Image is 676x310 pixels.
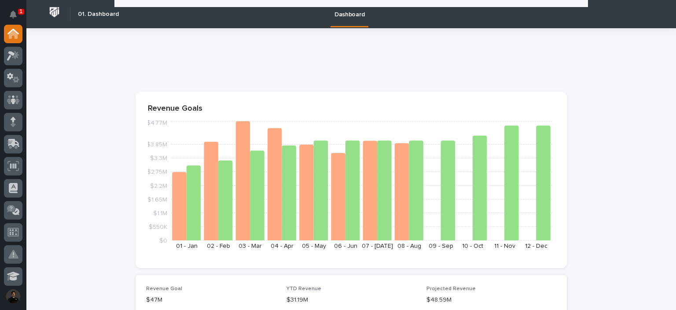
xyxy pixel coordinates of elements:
[78,11,119,18] h2: 01. Dashboard
[426,295,556,305] p: $48.59M
[287,295,416,305] p: $31.19M
[19,8,22,15] p: 1
[153,210,167,216] tspan: $1.1M
[462,243,483,249] text: 10 - Oct
[494,243,515,249] text: 11 - Nov
[150,155,167,161] tspan: $3.3M
[147,142,167,148] tspan: $3.85M
[426,286,476,291] span: Projected Revenue
[150,183,167,189] tspan: $2.2M
[334,243,357,249] text: 06 - Jun
[302,243,326,249] text: 05 - May
[146,286,182,291] span: Revenue Goal
[4,5,22,24] button: Notifications
[207,243,230,249] text: 02 - Feb
[525,243,547,249] text: 12 - Dec
[147,169,167,175] tspan: $2.75M
[146,295,276,305] p: $47M
[239,243,262,249] text: 03 - Mar
[148,104,555,114] p: Revenue Goals
[397,243,421,249] text: 08 - Aug
[176,243,198,249] text: 01 - Jan
[46,4,62,20] img: Workspace Logo
[287,286,321,291] span: YTD Revenue
[429,243,453,249] text: 09 - Sep
[159,238,167,244] tspan: $0
[149,224,167,230] tspan: $550K
[11,11,22,25] div: Notifications1
[147,120,167,126] tspan: $4.77M
[271,243,294,249] text: 04 - Apr
[4,287,22,306] button: users-avatar
[362,243,393,249] text: 07 - [DATE]
[147,196,167,202] tspan: $1.65M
